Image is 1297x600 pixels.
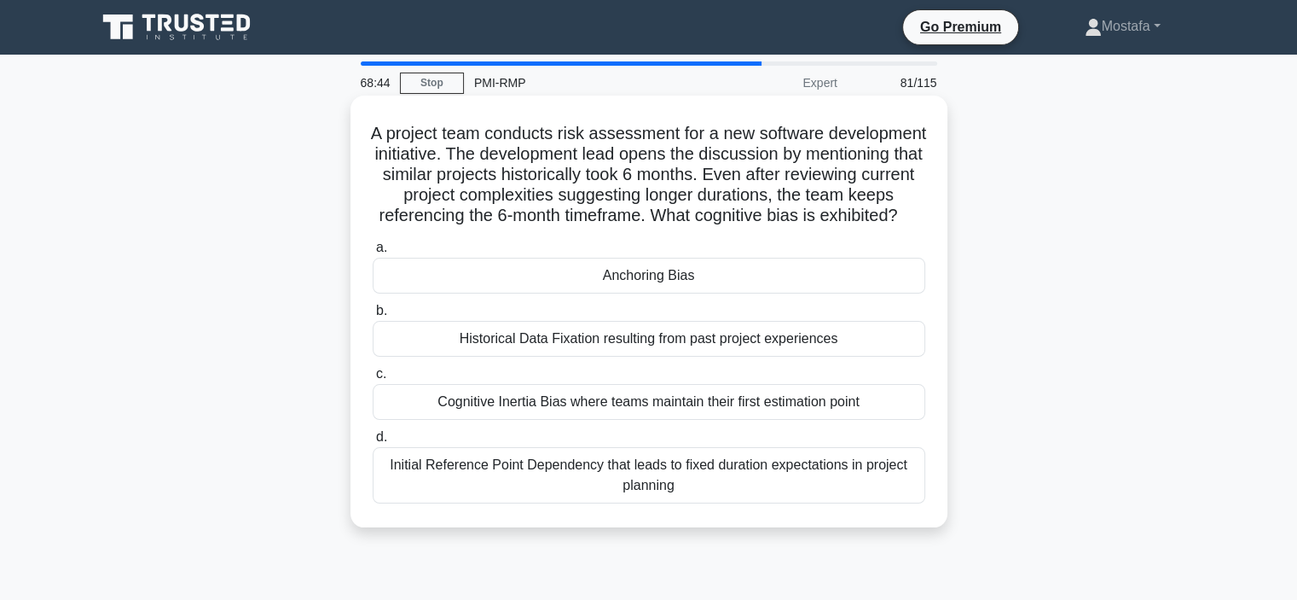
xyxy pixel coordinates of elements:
[698,66,848,100] div: Expert
[373,321,925,357] div: Historical Data Fixation resulting from past project experiences
[373,384,925,420] div: Cognitive Inertia Bias where teams maintain their first estimation point
[376,366,386,381] span: c.
[371,123,927,227] h5: A project team conducts risk assessment for a new software development initiative. The developmen...
[350,66,400,100] div: 68:44
[910,16,1011,38] a: Go Premium
[376,429,387,444] span: d.
[400,73,464,94] a: Stop
[848,66,947,100] div: 81/115
[376,303,387,317] span: b.
[373,258,925,294] div: Anchoring Bias
[464,66,698,100] div: PMI-RMP
[373,447,925,504] div: Initial Reference Point Dependency that leads to fixed duration expectations in project planning
[1044,9,1201,44] a: Mostafa
[376,240,387,254] span: a.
